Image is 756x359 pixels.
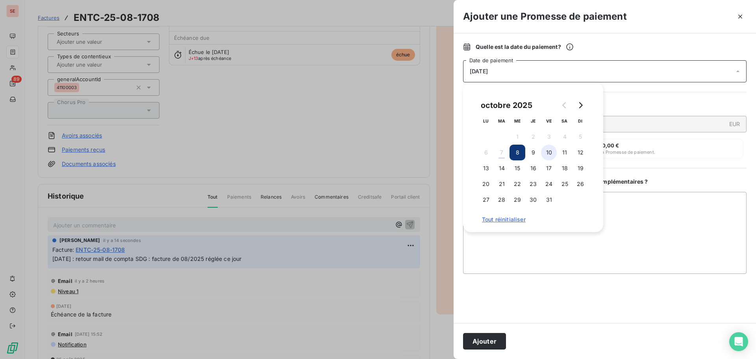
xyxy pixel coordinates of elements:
[557,176,573,192] button: 25
[478,99,535,112] div: octobre 2025
[525,192,541,208] button: 30
[510,192,525,208] button: 29
[573,176,588,192] button: 26
[573,97,588,113] button: Go to next month
[478,176,494,192] button: 20
[541,145,557,160] button: 10
[510,113,525,129] th: mercredi
[478,160,494,176] button: 13
[494,160,510,176] button: 14
[525,160,541,176] button: 16
[478,113,494,129] th: lundi
[476,43,574,51] span: Quelle est la date du paiement ?
[541,113,557,129] th: vendredi
[541,160,557,176] button: 17
[557,145,573,160] button: 11
[510,145,525,160] button: 8
[494,192,510,208] button: 28
[541,176,557,192] button: 24
[525,129,541,145] button: 2
[482,216,584,223] span: Tout réinitialiser
[494,113,510,129] th: mardi
[729,332,748,351] div: Open Intercom Messenger
[478,145,494,160] button: 6
[602,142,619,149] span: 0,00 €
[541,192,557,208] button: 31
[510,129,525,145] button: 1
[463,333,506,350] button: Ajouter
[557,160,573,176] button: 18
[525,113,541,129] th: jeudi
[510,160,525,176] button: 15
[494,145,510,160] button: 7
[478,192,494,208] button: 27
[510,176,525,192] button: 22
[557,97,573,113] button: Go to previous month
[463,9,627,24] h3: Ajouter une Promesse de paiement
[573,129,588,145] button: 5
[541,129,557,145] button: 3
[573,113,588,129] th: dimanche
[557,113,573,129] th: samedi
[557,129,573,145] button: 4
[525,176,541,192] button: 23
[573,160,588,176] button: 19
[494,176,510,192] button: 21
[525,145,541,160] button: 9
[573,145,588,160] button: 12
[470,68,488,74] span: [DATE]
